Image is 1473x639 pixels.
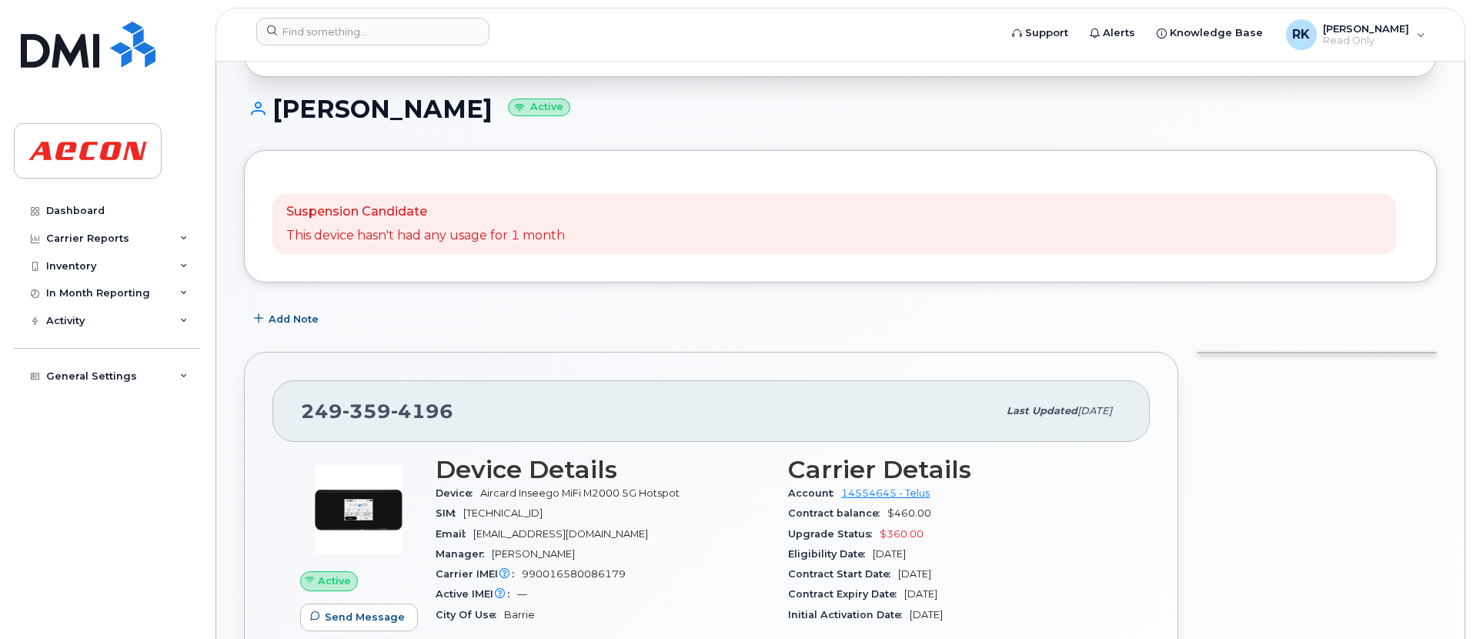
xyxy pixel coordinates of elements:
span: Knowledge Base [1170,25,1263,41]
span: [DATE] [1077,405,1112,417]
span: SIM [436,507,463,519]
a: Knowledge Base [1146,18,1274,49]
div: Rupinder Kaur [1275,19,1436,50]
span: [PERSON_NAME] [1323,22,1409,35]
span: Contract Expiry Date [788,588,904,600]
span: Carrier IMEI [436,568,522,580]
img: image20231002-3703462-ulkj86.png [312,463,405,556]
span: [EMAIL_ADDRESS][DOMAIN_NAME] [473,528,648,540]
a: Alerts [1079,18,1146,49]
span: Eligibility Date [788,548,873,560]
span: City Of Use [436,609,504,621]
h1: [PERSON_NAME] [244,95,1437,122]
span: [DATE] [873,548,906,560]
p: This device hasn't had any usage for 1 month [286,227,565,245]
span: — [517,588,527,600]
span: Alerts [1103,25,1135,41]
h3: Carrier Details [788,456,1122,483]
span: Device [436,487,480,499]
span: Active IMEI [436,588,517,600]
span: 990016580086179 [522,568,626,580]
span: Upgrade Status [788,528,880,540]
span: Add Note [269,312,319,326]
span: Send Message [325,610,405,624]
span: [DATE] [904,588,937,600]
span: 359 [342,400,391,423]
a: Support [1001,18,1079,49]
span: Support [1025,25,1068,41]
span: Aircard Inseego MiFi M2000 5G Hotspot [480,487,680,499]
span: 249 [301,400,453,423]
span: Active [318,574,351,588]
span: Barrie [504,609,535,621]
span: Last updated [1007,405,1077,417]
h3: Device Details [436,456,770,483]
span: Initial Activation Date [788,609,910,621]
button: Send Message [300,604,418,631]
p: Suspension Candidate [286,203,565,221]
span: Read Only [1323,35,1409,47]
span: Manager [436,548,492,560]
span: Account [788,487,841,499]
span: $460.00 [887,507,931,519]
span: Contract balance [788,507,887,519]
span: [DATE] [898,568,931,580]
input: Find something... [256,18,489,45]
span: $360.00 [880,528,924,540]
small: Active [508,99,570,116]
span: Email [436,528,473,540]
a: 14554645 - Telus [841,487,930,499]
span: Contract Start Date [788,568,898,580]
span: [TECHNICAL_ID] [463,507,543,519]
span: [PERSON_NAME] [492,548,575,560]
span: 4196 [391,400,453,423]
span: [DATE] [910,609,943,621]
button: Add Note [244,306,332,333]
span: RK [1292,25,1310,44]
